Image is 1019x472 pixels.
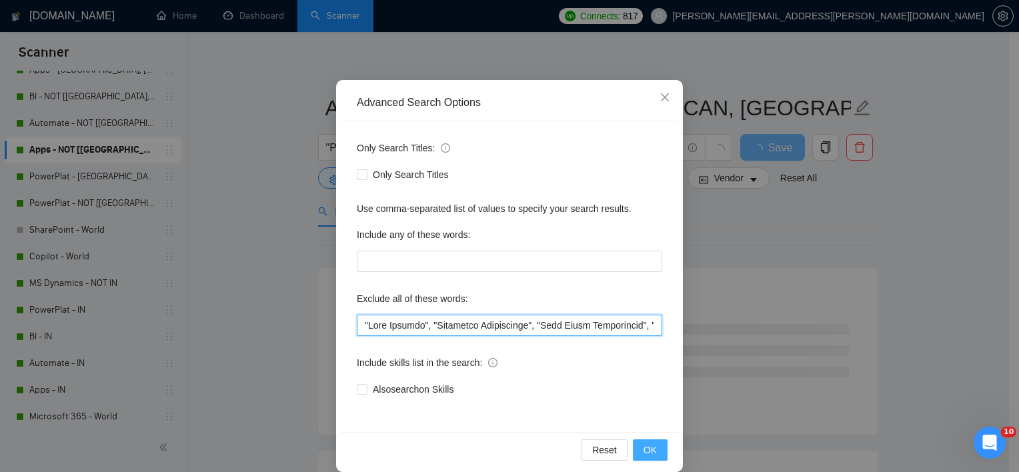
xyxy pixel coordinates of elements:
[660,92,670,103] span: close
[357,355,497,370] span: Include skills list in the search:
[582,439,628,461] button: Reset
[357,95,662,110] div: Advanced Search Options
[633,439,668,461] button: OK
[357,224,470,245] label: Include any of these words:
[357,288,468,309] label: Exclude all of these words:
[367,382,459,397] span: Also search on Skills
[357,141,450,155] span: Only Search Titles:
[488,358,497,367] span: info-circle
[644,443,657,457] span: OK
[441,143,450,153] span: info-circle
[974,427,1006,459] iframe: Intercom live chat
[1001,427,1016,437] span: 10
[357,201,662,216] div: Use comma-separated list of values to specify your search results.
[647,80,683,116] button: Close
[592,443,617,457] span: Reset
[367,167,454,182] span: Only Search Titles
